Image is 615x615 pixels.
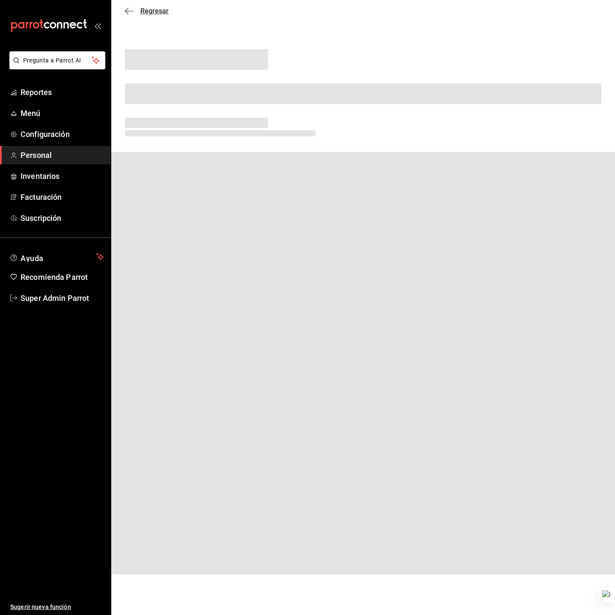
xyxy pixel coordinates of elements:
span: Reportes [21,86,104,98]
span: Super Admin Parrot [21,292,104,304]
span: Ayuda [21,252,93,262]
span: Regresar [140,7,169,15]
span: Facturación [21,191,104,203]
span: Recomienda Parrot [21,271,104,283]
span: Menú [21,107,104,119]
a: Pregunta a Parrot AI [6,62,105,71]
span: Configuración [21,128,104,140]
span: Personal [21,149,104,161]
button: open_drawer_menu [94,22,101,29]
button: Pregunta a Parrot AI [9,51,105,69]
span: Inventarios [21,170,104,182]
button: Regresar [125,7,169,15]
span: Suscripción [21,212,104,224]
span: Pregunta a Parrot AI [23,56,92,65]
span: Sugerir nueva función [10,603,104,612]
